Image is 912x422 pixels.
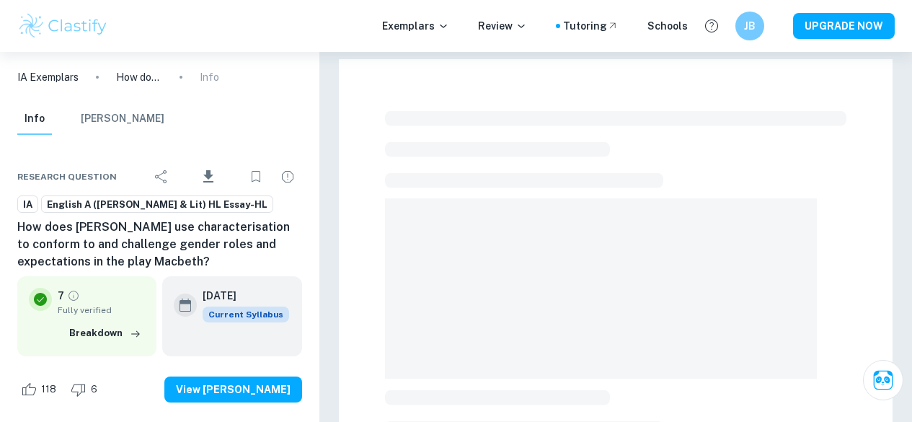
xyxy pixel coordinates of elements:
span: 118 [33,382,64,397]
p: How does [PERSON_NAME] use characterisation to conform to and challenge gender roles and expectat... [116,69,162,85]
div: This exemplar is based on the current syllabus. Feel free to refer to it for inspiration/ideas wh... [203,307,289,322]
span: Research question [17,170,117,183]
h6: How does [PERSON_NAME] use characterisation to conform to and challenge gender roles and expectat... [17,219,302,271]
a: IA Exemplars [17,69,79,85]
span: English A ([PERSON_NAME] & Lit) HL Essay-HL [42,198,273,212]
p: Info [200,69,219,85]
div: Like [17,378,64,401]
div: Share [147,162,176,191]
span: 6 [83,382,105,397]
a: Schools [647,18,688,34]
p: Exemplars [382,18,449,34]
button: JB [735,12,764,40]
button: Ask Clai [863,360,903,400]
a: IA [17,195,38,214]
button: Info [17,103,52,135]
a: Grade fully verified [67,289,80,302]
button: Help and Feedback [699,14,724,38]
img: Clastify logo [17,12,109,40]
a: English A ([PERSON_NAME] & Lit) HL Essay-HL [41,195,273,214]
div: Bookmark [242,162,270,191]
p: Review [478,18,527,34]
span: Fully verified [58,304,145,317]
h6: JB [742,18,758,34]
button: [PERSON_NAME] [81,103,164,135]
button: UPGRADE NOW [793,13,895,39]
div: Download [179,158,239,195]
h6: [DATE] [203,288,278,304]
a: Tutoring [563,18,619,34]
div: Dislike [67,378,105,401]
button: Breakdown [66,322,145,344]
span: IA [18,198,37,212]
p: 7 [58,288,64,304]
span: Current Syllabus [203,307,289,322]
button: View [PERSON_NAME] [164,377,302,403]
div: Report issue [273,162,302,191]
